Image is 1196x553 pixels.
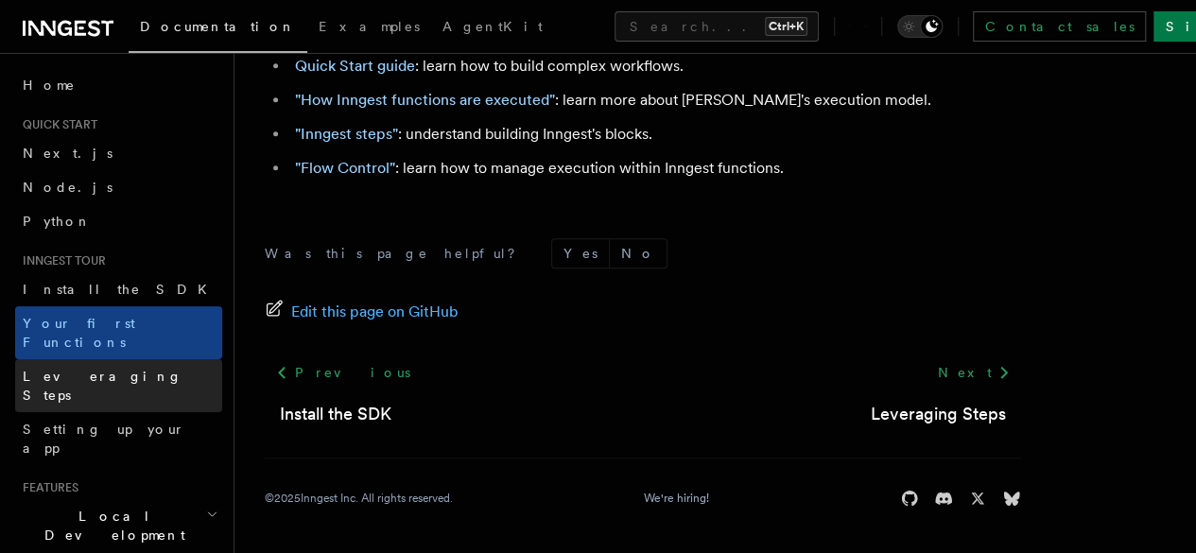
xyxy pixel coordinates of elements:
[615,11,819,42] button: Search...Ctrl+K
[291,299,459,325] span: Edit this page on GitHub
[307,6,431,51] a: Examples
[15,359,222,412] a: Leveraging Steps
[23,316,135,350] span: Your first Functions
[295,125,398,143] a: "Inngest steps"
[23,369,182,403] span: Leveraging Steps
[897,15,943,38] button: Toggle dark mode
[15,204,222,238] a: Python
[15,272,222,306] a: Install the SDK
[289,53,1021,79] li: : learn how to build complex workflows.
[23,422,185,456] span: Setting up your app
[23,76,76,95] span: Home
[23,146,113,161] span: Next.js
[23,180,113,195] span: Node.js
[295,159,395,177] a: "Flow Control"
[15,499,222,552] button: Local Development
[265,491,453,506] div: © 2025 Inngest Inc. All rights reserved.
[610,239,667,268] button: No
[265,299,459,325] a: Edit this page on GitHub
[926,355,1021,389] a: Next
[15,480,78,495] span: Features
[15,136,222,170] a: Next.js
[431,6,554,51] a: AgentKit
[129,6,307,53] a: Documentation
[871,401,1006,427] a: Leveraging Steps
[289,121,1021,147] li: : understand building Inngest's blocks.
[280,401,391,427] a: Install the SDK
[15,117,97,132] span: Quick start
[295,91,555,109] a: "How Inngest functions are executed"
[15,68,222,102] a: Home
[265,244,529,263] p: Was this page helpful?
[973,11,1146,42] a: Contact sales
[289,155,1021,181] li: : learn how to manage execution within Inngest functions.
[265,355,421,389] a: Previous
[15,306,222,359] a: Your first Functions
[23,282,218,297] span: Install the SDK
[319,19,420,34] span: Examples
[644,491,709,506] a: We're hiring!
[552,239,609,268] button: Yes
[23,214,92,229] span: Python
[289,87,1021,113] li: : learn more about [PERSON_NAME]'s execution model.
[15,253,106,268] span: Inngest tour
[442,19,543,34] span: AgentKit
[765,17,807,36] kbd: Ctrl+K
[295,57,415,75] a: Quick Start guide
[15,412,222,465] a: Setting up your app
[15,507,206,544] span: Local Development
[140,19,296,34] span: Documentation
[15,170,222,204] a: Node.js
